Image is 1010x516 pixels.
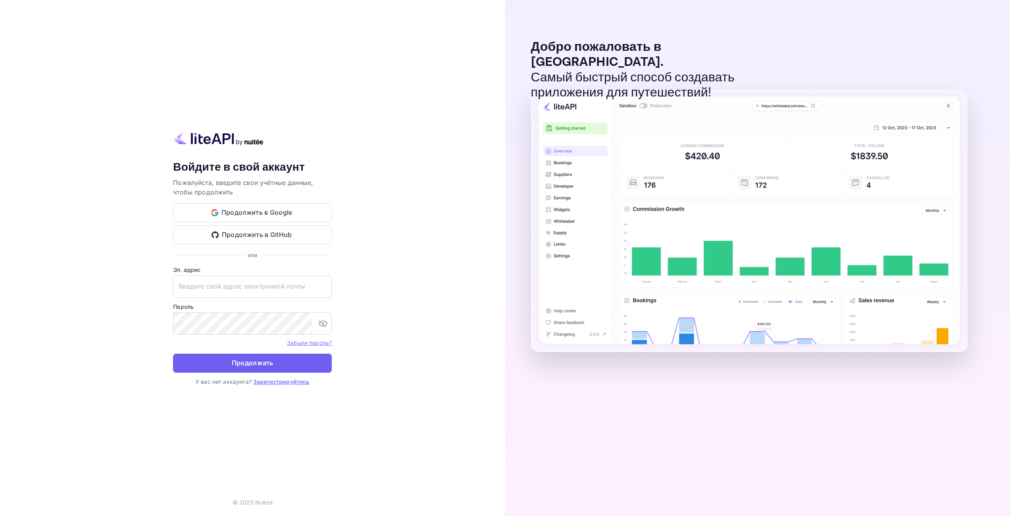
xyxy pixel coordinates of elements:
[233,499,273,506] ya-tr-span: © 2025 Nuitee
[248,252,257,258] ya-tr-span: или
[253,378,310,385] a: Зарегистрируйтесь
[173,354,332,373] button: Продолжать
[173,303,194,310] ya-tr-span: Пароль
[222,229,292,240] ya-tr-span: Продолжить в GitHub
[173,130,264,146] img: liteapi
[173,179,313,196] ya-tr-span: Пожалуйста, введите свои учётные данные, чтобы продолжить
[173,275,332,298] input: Введите свой адрес электронной почты
[531,39,664,70] ya-tr-span: Добро пожаловать в [GEOGRAPHIC_DATA].
[287,339,332,346] ya-tr-span: Забыли пароль?
[196,378,252,385] ya-tr-span: У вас нет аккаунта?
[173,266,200,273] ya-tr-span: Эл. адрес
[173,225,332,245] button: Продолжить в GitHub
[173,203,332,222] button: Продолжить в Google
[232,358,273,368] ya-tr-span: Продолжать
[531,89,968,352] img: Предварительный просмотр панели управления liteAPI
[173,160,305,175] ya-tr-span: Войдите в свой аккаунт
[221,207,292,218] ya-tr-span: Продолжить в Google
[287,339,332,347] a: Забыли пароль?
[315,316,331,331] button: переключить видимость пароля
[531,69,735,101] ya-tr-span: Самый быстрый способ создавать приложения для путешествий!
